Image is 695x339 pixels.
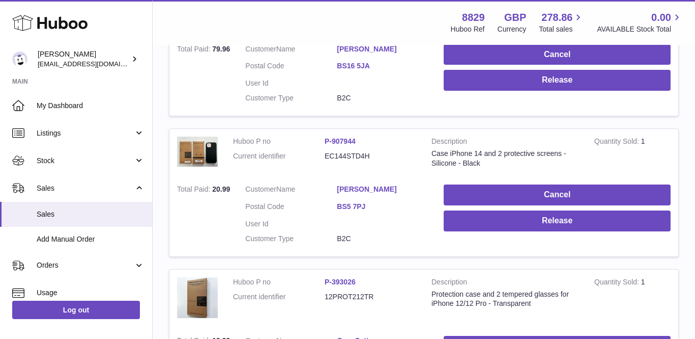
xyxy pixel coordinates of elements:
[245,185,276,193] span: Customer
[233,137,325,146] dt: Huboo P no
[245,185,337,197] dt: Name
[177,45,212,56] strong: Total Paid
[337,93,428,103] dd: B2C
[504,11,526,24] strong: GBP
[594,137,641,148] strong: Quantity Sold
[233,277,325,287] dt: Huboo P no
[337,44,428,54] a: [PERSON_NAME]
[37,184,134,193] span: Sales
[37,288,144,298] span: Usage
[233,151,325,161] dt: Current identifier
[38,49,129,69] div: [PERSON_NAME]
[37,260,134,270] span: Orders
[245,93,337,103] dt: Customer Type
[212,185,230,193] span: 20.99
[444,185,671,205] button: Cancel
[539,11,584,34] a: 278.86 Total sales
[37,234,144,244] span: Add Manual Order
[245,45,276,53] span: Customer
[444,70,671,91] button: Release
[431,277,579,290] strong: Description
[245,61,337,73] dt: Postal Code
[541,11,572,24] span: 278.86
[37,101,144,111] span: My Dashboard
[325,278,356,286] a: P-393026
[245,44,337,57] dt: Name
[451,24,485,34] div: Huboo Ref
[337,234,428,244] dd: B2C
[325,137,356,145] a: P-907944
[431,137,579,149] strong: Description
[245,202,337,214] dt: Postal Code
[431,149,579,168] div: Case iPhone 14 and 2 protective screens - Silicone - Black
[325,151,416,161] dd: EC144STD4H
[12,51,27,67] img: commandes@kpmatech.com
[597,11,683,34] a: 0.00 AVAILABLE Stock Total
[177,137,218,167] img: 88291702031087.png
[37,156,134,166] span: Stock
[539,24,584,34] span: Total sales
[594,278,641,289] strong: Quantity Sold
[177,277,218,318] img: 88291680273940.png
[337,185,428,194] a: [PERSON_NAME]
[37,128,134,138] span: Listings
[337,202,428,212] a: BS5 7PJ
[245,219,337,229] dt: User Id
[597,24,683,34] span: AVAILABLE Stock Total
[431,290,579,309] div: Protection case and 2 tempered glasses for iPhone 12/12 Pro - Transparent
[325,292,416,302] dd: 12PROT212TR
[444,44,671,65] button: Cancel
[212,45,230,53] span: 79.96
[37,210,144,219] span: Sales
[177,185,212,196] strong: Total Paid
[651,11,671,24] span: 0.00
[498,24,527,34] div: Currency
[587,129,678,177] td: 1
[587,270,678,328] td: 1
[12,301,140,319] a: Log out
[38,60,150,68] span: [EMAIL_ADDRESS][DOMAIN_NAME]
[245,79,337,88] dt: User Id
[233,292,325,302] dt: Current identifier
[337,61,428,71] a: BS16 5JA
[462,11,485,24] strong: 8829
[444,211,671,231] button: Release
[245,234,337,244] dt: Customer Type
